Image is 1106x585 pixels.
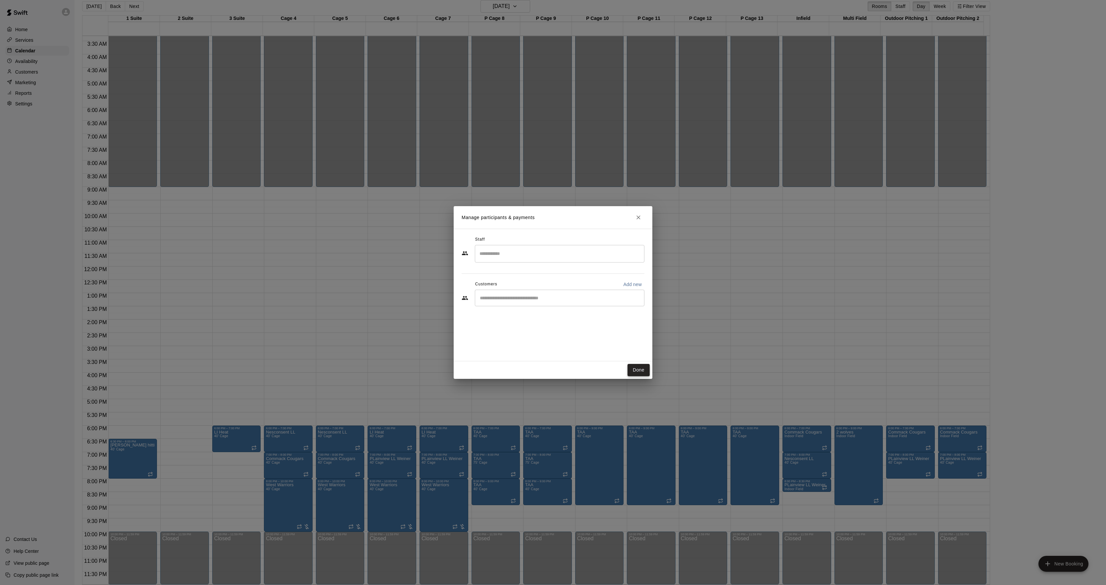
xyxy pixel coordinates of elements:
[462,295,468,301] svg: Customers
[628,364,650,376] button: Done
[475,245,644,263] div: Search staff
[475,234,485,245] span: Staff
[462,250,468,257] svg: Staff
[632,211,644,223] button: Close
[462,214,535,221] p: Manage participants & payments
[623,281,642,288] p: Add new
[475,279,497,290] span: Customers
[475,290,644,306] div: Start typing to search customers...
[621,279,644,290] button: Add new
